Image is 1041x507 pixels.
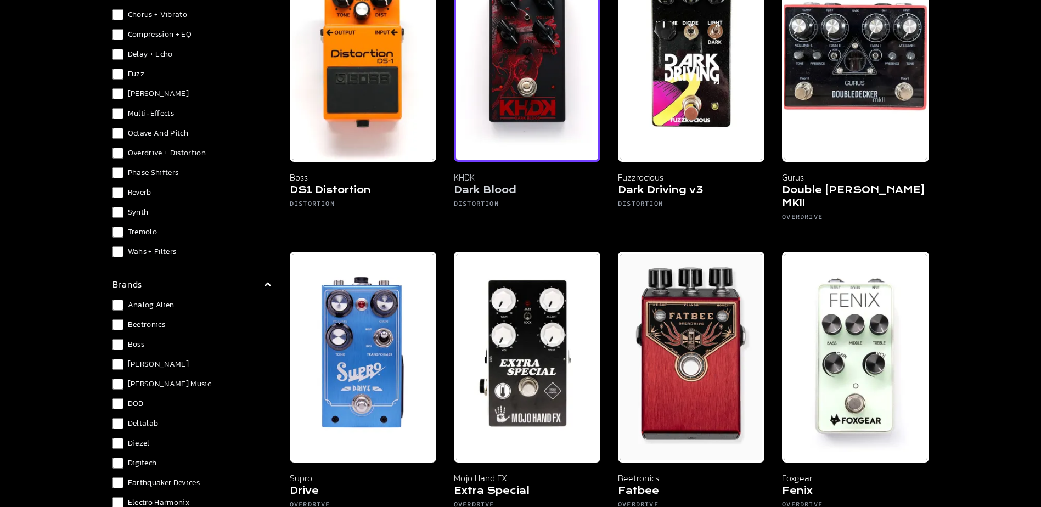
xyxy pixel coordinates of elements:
span: Analog Alien [128,300,175,311]
span: Octave and Pitch [128,128,189,139]
span: Deltalab [128,418,159,429]
input: Octave and Pitch [112,128,123,139]
input: Chorus + Vibrato [112,9,123,20]
input: Analog Alien [112,300,123,311]
h6: Distortion [454,199,600,212]
p: KHDK [454,171,600,184]
h5: Double [PERSON_NAME] MKII [782,184,929,212]
h6: Overdrive [782,212,929,226]
p: Foxgear [782,471,929,485]
h5: Extra Special [454,485,600,500]
span: Digitech [128,458,157,469]
input: Beetronics [112,319,123,330]
input: Digitech [112,458,123,469]
h5: Fenix [782,485,929,500]
input: Tremolo [112,227,123,238]
p: Supro [290,471,436,485]
span: Synth [128,207,149,218]
p: Gurus [782,171,929,184]
img: Mojo Hand FX Extra Special [454,252,600,463]
h5: Dark Driving v3 [618,184,764,199]
input: [PERSON_NAME] [112,359,123,370]
h6: Distortion [290,199,436,212]
p: Mojo Hand FX [454,471,600,485]
span: [PERSON_NAME] Music [128,379,211,390]
input: Phase Shifters [112,167,123,178]
h5: Fatbee [618,485,764,500]
img: Fatbee beetronics top down view [618,252,764,463]
input: DOD [112,398,123,409]
span: [PERSON_NAME] [128,88,189,99]
span: Earthquaker Devices [128,477,200,488]
h6: Distortion [618,199,764,212]
p: brands [112,278,143,291]
input: Fuzz [112,69,123,80]
span: Overdrive + Distortion [128,148,206,159]
img: Supro Drive [290,252,436,463]
input: Deltalab [112,418,123,429]
span: Chorus + Vibrato [128,9,188,20]
span: Multi-Effects [128,108,175,119]
span: Fuzz [128,69,144,80]
input: Boss [112,339,123,350]
p: Fuzzrocious [618,171,764,184]
input: Earthquaker Devices [112,477,123,488]
input: [PERSON_NAME] Music [112,379,123,390]
input: Overdrive + Distortion [112,148,123,159]
input: Multi-Effects [112,108,123,119]
span: Compression + EQ [128,29,192,40]
span: Wahs + Filters [128,246,177,257]
input: Delay + Echo [112,49,123,60]
span: Diezel [128,438,150,449]
input: Compression + EQ [112,29,123,40]
h5: DS1 Distortion [290,184,436,199]
img: Foxgear Fenix [782,252,929,463]
span: Delay + Echo [128,49,173,60]
input: Reverb [112,187,123,198]
span: Tremolo [128,227,157,238]
span: Phase Shifters [128,167,179,178]
p: Beetronics [618,471,764,485]
input: Wahs + Filters [112,246,123,257]
h5: Dark Blood [454,184,600,199]
input: Synth [112,207,123,218]
span: Boss [128,339,144,350]
input: Diezel [112,438,123,449]
input: [PERSON_NAME] [112,88,123,99]
h5: Drive [290,485,436,500]
span: Reverb [128,187,151,198]
span: Beetronics [128,319,166,330]
p: Boss [290,171,436,184]
span: DOD [128,398,144,409]
summary: brands [112,278,272,291]
span: [PERSON_NAME] [128,359,189,370]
